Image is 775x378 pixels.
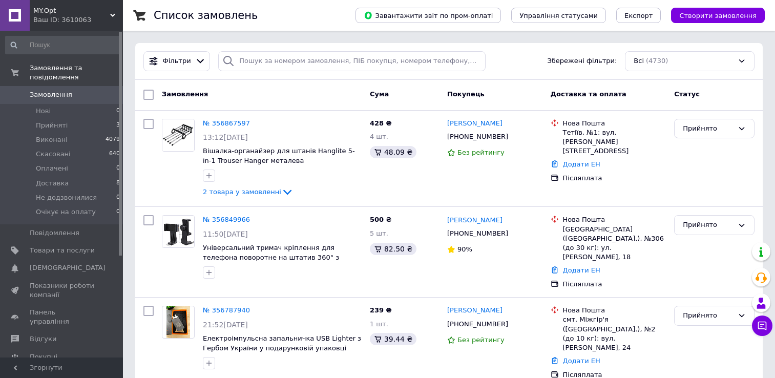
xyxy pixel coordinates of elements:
span: 0 [116,107,120,116]
span: [DEMOGRAPHIC_DATA] [30,263,106,272]
span: 21:52[DATE] [203,321,248,329]
span: Доставка та оплата [551,90,626,98]
span: Панель управління [30,308,95,326]
span: Створити замовлення [679,12,757,19]
span: Доставка [36,179,69,188]
span: 8 [116,179,120,188]
div: 82.50 ₴ [370,243,416,255]
img: Фото товару [166,306,191,338]
span: Завантажити звіт по пром-оплаті [364,11,493,20]
a: [PERSON_NAME] [447,119,502,129]
input: Пошук [5,36,121,54]
span: 90% [457,245,472,253]
div: Ваш ID: 3610063 [33,15,123,25]
span: 11:50[DATE] [203,230,248,238]
div: Післяплата [563,280,666,289]
span: [PHONE_NUMBER] [447,229,508,237]
input: Пошук за номером замовлення, ПІБ покупця, номером телефону, Email, номером накладної [218,51,485,71]
span: 239 ₴ [370,306,392,314]
span: Без рейтингу [457,149,505,156]
span: Покупець [447,90,485,98]
a: 2 товара у замовленні [203,188,294,196]
span: Оплачені [36,164,68,173]
span: 3 [116,121,120,130]
span: Замовлення [30,90,72,99]
span: 13:12[DATE] [203,133,248,141]
button: Експорт [616,8,661,23]
a: Вішалка-органайзер для штанів Hanglite 5-in-1 Trouser Hanger металева [203,147,355,164]
span: Не додзвонилися [36,193,97,202]
div: Нова Пошта [563,306,666,315]
a: Створити замовлення [661,11,765,19]
a: Додати ЕН [563,160,600,168]
span: Показники роботи компанії [30,281,95,300]
button: Створити замовлення [671,8,765,23]
a: Додати ЕН [563,266,600,274]
div: [GEOGRAPHIC_DATA] ([GEOGRAPHIC_DATA].), №306 (до 30 кг): ул. [PERSON_NAME], 18 [563,225,666,262]
a: № 356867597 [203,119,250,127]
span: Фільтри [163,56,191,66]
button: Завантажити звіт по пром-оплаті [355,8,501,23]
span: 4079 [106,135,120,144]
a: № 356849966 [203,216,250,223]
a: № 356787940 [203,306,250,314]
span: 500 ₴ [370,216,392,223]
div: Прийнято [683,123,734,134]
span: Замовлення [162,90,208,98]
span: 4 шт. [370,133,388,140]
h1: Список замовлень [154,9,258,22]
a: Фото товару [162,215,195,248]
div: 39.44 ₴ [370,333,416,345]
span: (4730) [646,57,668,65]
span: Статус [674,90,700,98]
a: Фото товару [162,306,195,339]
span: Скасовані [36,150,71,159]
span: Нові [36,107,51,116]
span: Всі [634,56,644,66]
span: Управління статусами [519,12,598,19]
span: 640 [109,150,120,159]
span: Виконані [36,135,68,144]
div: Прийнято [683,310,734,321]
span: [PHONE_NUMBER] [447,320,508,328]
span: Експорт [624,12,653,19]
span: 0 [116,193,120,202]
div: Нова Пошта [563,215,666,224]
span: Прийняті [36,121,68,130]
span: 2 товара у замовленні [203,188,281,196]
a: [PERSON_NAME] [447,216,502,225]
span: Товари та послуги [30,246,95,255]
span: [PHONE_NUMBER] [447,133,508,140]
a: Фото товару [162,119,195,152]
button: Управління статусами [511,8,606,23]
a: [PERSON_NAME] [447,306,502,316]
span: Cума [370,90,389,98]
span: 0 [116,164,120,173]
a: Електроімпульсна запальничка USB Lighter з Гербом України у подарунковій упаковці [203,334,361,352]
span: Відгуки [30,334,56,344]
span: 1 шт. [370,320,388,328]
span: 428 ₴ [370,119,392,127]
img: Фото товару [162,119,194,151]
span: Повідомлення [30,228,79,238]
span: Замовлення та повідомлення [30,64,123,82]
span: Покупці [30,352,57,362]
div: смт. Міжгір'я ([GEOGRAPHIC_DATA].), №2 (до 10 кг): вул. [PERSON_NAME], 24 [563,315,666,352]
span: Очікує на оплату [36,207,96,217]
div: Прийнято [683,220,734,230]
div: Післяплата [563,174,666,183]
span: Без рейтингу [457,336,505,344]
span: MY.Opt [33,6,110,15]
span: 0 [116,207,120,217]
div: 48.09 ₴ [370,146,416,158]
span: 5 шт. [370,229,388,237]
img: Фото товару [162,216,194,247]
a: Додати ЕН [563,357,600,365]
a: Універсальний тримач кріплення для телефона поворотне на штатив 360° з різьбою 1/4" [203,244,339,270]
div: Тетіїв, №1: вул. [PERSON_NAME][STREET_ADDRESS] [563,128,666,156]
div: Нова Пошта [563,119,666,128]
span: Збережені фільтри: [547,56,617,66]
